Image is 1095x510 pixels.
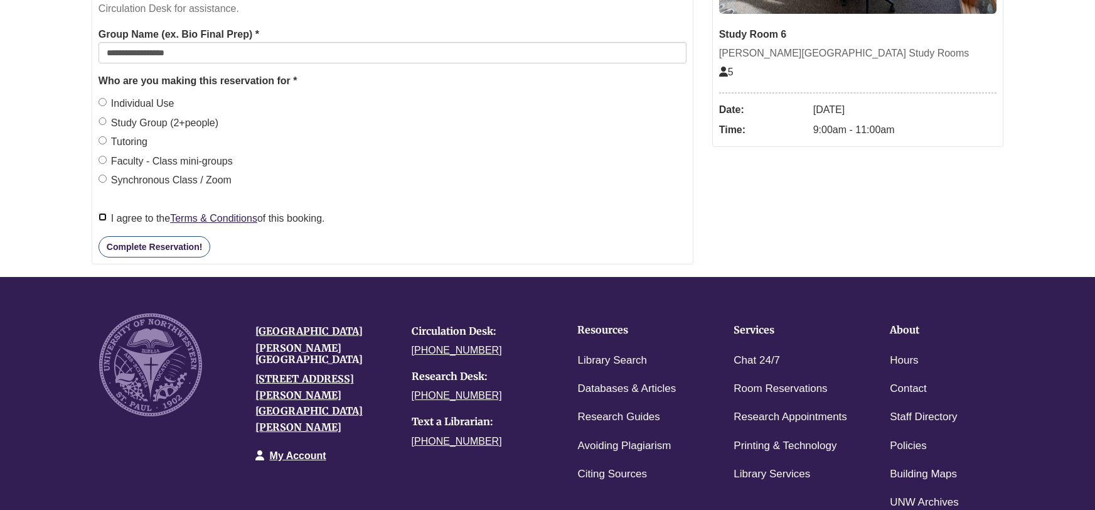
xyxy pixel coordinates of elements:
div: Study Room 6 [719,26,996,43]
h4: Resources [577,325,695,336]
label: Individual Use [99,95,174,112]
h4: Text a Librarian: [412,416,549,428]
a: Chat 24/7 [734,352,780,370]
a: Library Search [577,352,647,370]
a: Databases & Articles [577,380,676,398]
a: Room Reservations [734,380,827,398]
dt: Date: [719,100,807,120]
input: Synchronous Class / Zoom [99,175,107,183]
div: [PERSON_NAME][GEOGRAPHIC_DATA] Study Rooms [719,45,996,62]
a: Research Guides [577,408,660,426]
a: [PHONE_NUMBER] [412,390,502,401]
input: Faculty - Class mini-groups [99,156,107,164]
button: Complete Reservation! [99,236,210,258]
a: [PHONE_NUMBER] [412,436,502,447]
a: [GEOGRAPHIC_DATA] [255,325,363,337]
label: Synchronous Class / Zoom [99,172,232,188]
a: Citing Sources [577,465,647,484]
h4: About [890,325,1007,336]
span: The capacity of this space [719,67,734,77]
h4: Services [734,325,851,336]
label: Group Name (ex. Bio Final Prep) * [99,26,259,43]
a: Building Maps [890,465,957,484]
dd: 9:00am - 11:00am [813,120,996,140]
legend: Who are you making this reservation for * [99,73,686,89]
label: Faculty - Class mini-groups [99,153,233,170]
a: Printing & Technology [734,437,836,455]
a: Library Services [734,465,810,484]
h4: Research Desk: [412,371,549,382]
a: Hours [890,352,918,370]
a: Terms & Conditions [170,213,257,224]
label: I agree to the of this booking. [99,210,325,227]
a: [STREET_ADDRESS][PERSON_NAME][GEOGRAPHIC_DATA][PERSON_NAME] [255,372,363,433]
a: Avoiding Plagiarism [577,437,671,455]
a: Policies [890,437,927,455]
dd: [DATE] [813,100,996,120]
h4: Circulation Desk: [412,326,549,337]
dt: Time: [719,120,807,140]
label: Study Group (2+people) [99,115,218,131]
a: Staff Directory [890,408,957,426]
a: Research Appointments [734,408,847,426]
a: Contact [890,380,927,398]
img: UNW seal [99,313,202,416]
label: Tutoring [99,134,147,150]
input: Study Group (2+people) [99,117,107,126]
input: Individual Use [99,98,107,106]
input: Tutoring [99,136,107,144]
h4: [PERSON_NAME][GEOGRAPHIC_DATA] [255,343,393,365]
a: [PHONE_NUMBER] [412,345,502,355]
a: My Account [270,450,326,461]
input: I agree to theTerms & Conditionsof this booking. [99,213,107,221]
